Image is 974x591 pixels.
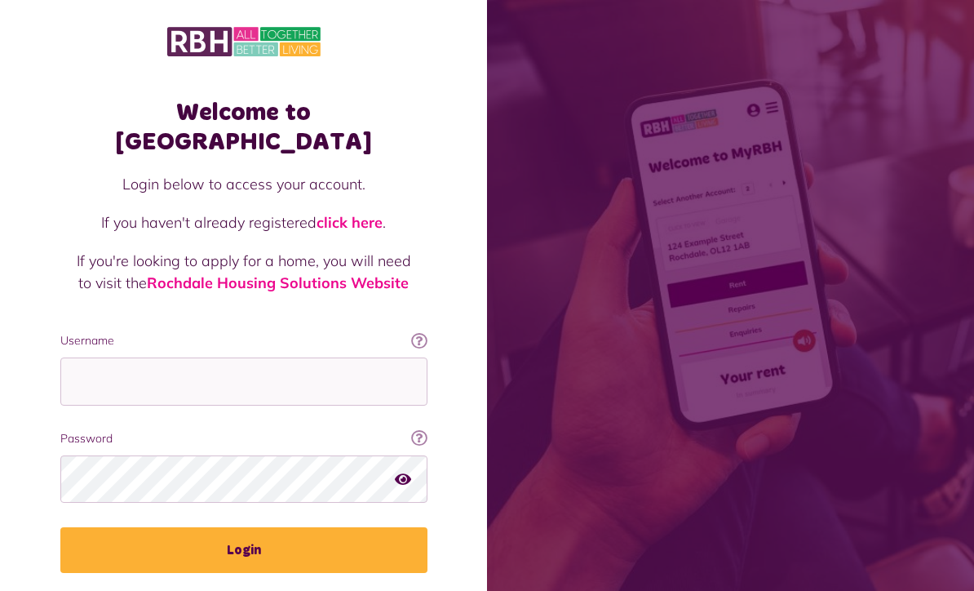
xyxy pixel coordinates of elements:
a: Rochdale Housing Solutions Website [147,273,409,292]
p: If you haven't already registered . [77,211,411,233]
button: Login [60,527,427,573]
p: Login below to access your account. [77,173,411,195]
a: click here [317,213,383,232]
img: MyRBH [167,24,321,59]
h1: Welcome to [GEOGRAPHIC_DATA] [60,98,427,157]
label: Username [60,332,427,349]
label: Password [60,430,427,447]
p: If you're looking to apply for a home, you will need to visit the [77,250,411,294]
